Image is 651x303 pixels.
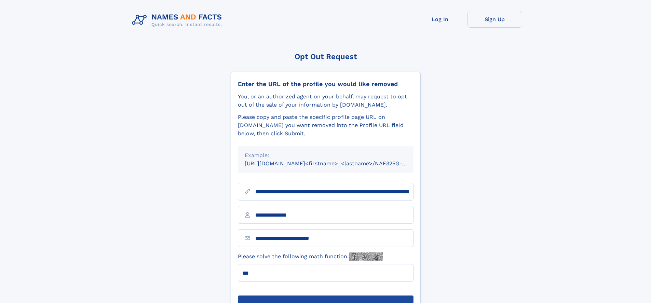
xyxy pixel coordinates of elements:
[129,11,228,29] img: Logo Names and Facts
[238,252,383,261] label: Please solve the following math function:
[238,80,413,88] div: Enter the URL of the profile you would like removed
[231,52,421,61] div: Opt Out Request
[245,160,426,167] small: [URL][DOMAIN_NAME]<firstname>_<lastname>/NAF325G-xxxxxxxx
[238,113,413,138] div: Please copy and paste the specific profile page URL on [DOMAIN_NAME] you want removed into the Pr...
[245,151,407,160] div: Example:
[467,11,522,28] a: Sign Up
[238,93,413,109] div: You, or an authorized agent on your behalf, may request to opt-out of the sale of your informatio...
[413,11,467,28] a: Log In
